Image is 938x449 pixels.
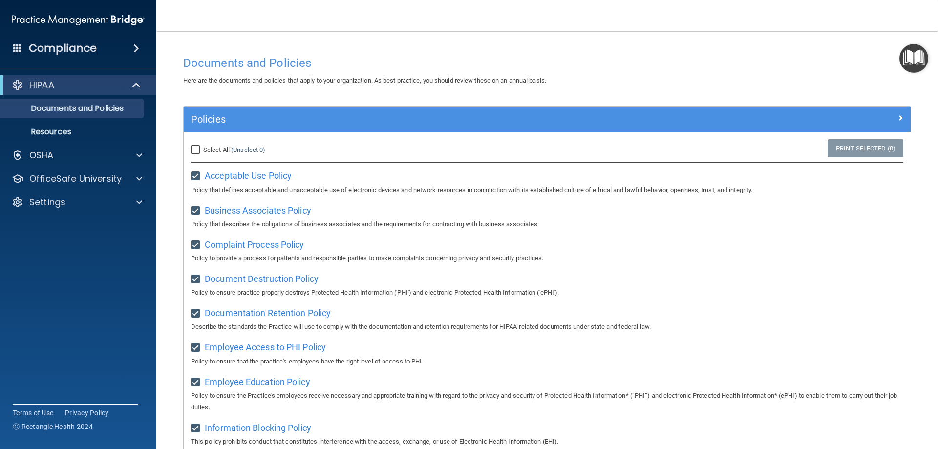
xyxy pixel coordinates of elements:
span: Select All [203,146,230,153]
img: PMB logo [12,10,145,30]
a: Settings [12,196,142,208]
span: Acceptable Use Policy [205,171,292,181]
p: Resources [6,127,140,137]
span: Documentation Retention Policy [205,308,331,318]
h4: Documents and Policies [183,57,911,69]
a: Policies [191,111,903,127]
p: OfficeSafe University [29,173,122,185]
a: HIPAA [12,79,142,91]
p: Settings [29,196,65,208]
input: Select All (Unselect 0) [191,146,202,154]
p: Documents and Policies [6,104,140,113]
p: Policy to ensure practice properly destroys Protected Health Information ('PHI') and electronic P... [191,287,903,299]
p: Policy that defines acceptable and unacceptable use of electronic devices and network resources i... [191,184,903,196]
span: Business Associates Policy [205,205,311,215]
a: Print Selected (0) [828,139,903,157]
p: Describe the standards the Practice will use to comply with the documentation and retention requi... [191,321,903,333]
p: Policy to provide a process for patients and responsible parties to make complaints concerning pr... [191,253,903,264]
button: Open Resource Center [899,44,928,73]
span: Here are the documents and policies that apply to your organization. As best practice, you should... [183,77,546,84]
a: (Unselect 0) [231,146,265,153]
iframe: Drift Widget Chat Controller [769,380,926,419]
p: HIPAA [29,79,54,91]
p: Policy to ensure the Practice's employees receive necessary and appropriate training with regard ... [191,390,903,413]
h5: Policies [191,114,722,125]
a: Privacy Policy [65,408,109,418]
h4: Compliance [29,42,97,55]
a: OfficeSafe University [12,173,142,185]
span: Complaint Process Policy [205,239,304,250]
p: Policy that describes the obligations of business associates and the requirements for contracting... [191,218,903,230]
span: Employee Education Policy [205,377,310,387]
a: OSHA [12,150,142,161]
span: Document Destruction Policy [205,274,319,284]
a: Terms of Use [13,408,53,418]
p: Policy to ensure that the practice's employees have the right level of access to PHI. [191,356,903,367]
span: Ⓒ Rectangle Health 2024 [13,422,93,431]
p: This policy prohibits conduct that constitutes interference with the access, exchange, or use of ... [191,436,903,448]
span: Information Blocking Policy [205,423,311,433]
span: Employee Access to PHI Policy [205,342,326,352]
p: OSHA [29,150,54,161]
